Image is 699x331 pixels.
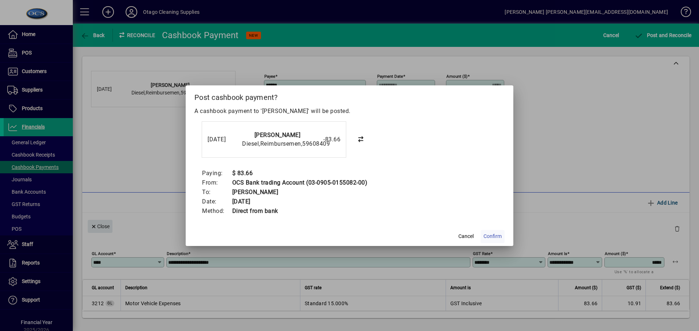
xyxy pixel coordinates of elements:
[254,132,301,138] strong: [PERSON_NAME]
[232,178,368,187] td: OCS Bank trading Account (03-0905-0155082-00)
[232,187,368,197] td: [PERSON_NAME]
[202,197,232,206] td: Date:
[186,85,513,106] h2: Post cashbook payment?
[481,230,505,243] button: Confirm
[232,169,368,178] td: $ 83.66
[232,206,368,216] td: Direct from bank
[208,135,237,144] div: [DATE]
[202,169,232,178] td: Paying:
[232,197,368,206] td: [DATE]
[242,140,330,147] span: Diesel,Reimbursemen,59608409
[194,107,505,116] p: A cashbook payment to '[PERSON_NAME]' will be posted.
[202,206,232,216] td: Method:
[483,233,502,240] span: Confirm
[304,135,340,144] div: -83.66
[202,178,232,187] td: From:
[458,233,474,240] span: Cancel
[202,187,232,197] td: To:
[454,230,478,243] button: Cancel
